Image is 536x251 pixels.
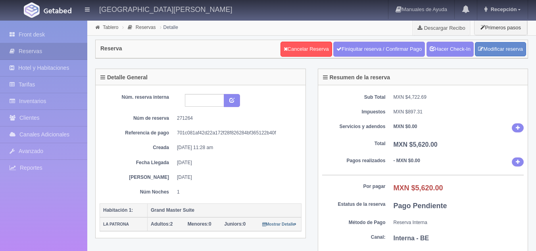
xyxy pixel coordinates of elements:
span: 0 [188,221,211,227]
dd: 701c081af42d22a172f28f826284bf365122b40f [177,130,296,136]
strong: Juniors: [224,221,243,227]
b: MXN $5,620.00 [394,184,443,192]
a: Modificar reserva [475,42,526,57]
b: Pago Pendiente [394,202,447,210]
a: Hacer Check-In [426,42,474,57]
a: Reservas [136,25,156,30]
h4: Resumen de la reserva [323,75,390,80]
h4: Detalle General [100,75,148,80]
button: Primeros pasos [474,20,527,35]
dt: Creada [106,144,169,151]
dt: Total [322,140,386,147]
dd: [DATE] [177,159,296,166]
img: Getabed [24,2,40,18]
dt: Núm de reserva [106,115,169,122]
dt: [PERSON_NAME] [106,174,169,181]
dt: Núm Noches [106,189,169,195]
a: Cancelar Reserva [280,42,332,57]
dt: Pagos realizados [322,157,386,164]
dt: Canal: [322,234,386,241]
a: Tablero [103,25,118,30]
dt: Impuestos [322,109,386,115]
span: 2 [151,221,173,227]
li: Detalle [158,23,180,31]
a: Mostrar Detalle [262,221,297,227]
span: 0 [224,221,246,227]
b: - MXN $0.00 [394,158,420,163]
dd: [DATE] [177,174,296,181]
dt: Estatus de la reserva [322,201,386,208]
b: MXN $0.00 [394,124,417,129]
dd: Reserva Interna [394,219,524,226]
dt: Servicios y adendos [322,123,386,130]
dd: 271264 [177,115,296,122]
strong: Adultos: [151,221,170,227]
dt: Fecha Llegada [106,159,169,166]
dt: Sub Total [322,94,386,101]
img: Getabed [44,8,71,13]
a: Descargar Recibo [413,20,470,36]
b: Interna - BE [394,235,429,241]
b: MXN $5,620.00 [394,141,438,148]
dt: Núm. reserva interna [106,94,169,101]
dt: Por pagar [322,183,386,190]
small: LA PATRONA [103,222,129,226]
dd: MXN $897.31 [394,109,524,115]
h4: Reserva [100,46,122,52]
h4: [GEOGRAPHIC_DATA][PERSON_NAME] [99,4,232,14]
dd: 1 [177,189,296,195]
dt: Método de Pago [322,219,386,226]
dt: Referencia de pago [106,130,169,136]
strong: Menores: [188,221,209,227]
th: Grand Master Suite [148,203,302,217]
span: Recepción [489,6,517,12]
b: Habitación 1: [103,207,133,213]
a: Finiquitar reserva / Confirmar Pago [333,42,425,57]
dd: [DATE] 11:28 am [177,144,296,151]
dd: MXN $4,722.69 [394,94,524,101]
